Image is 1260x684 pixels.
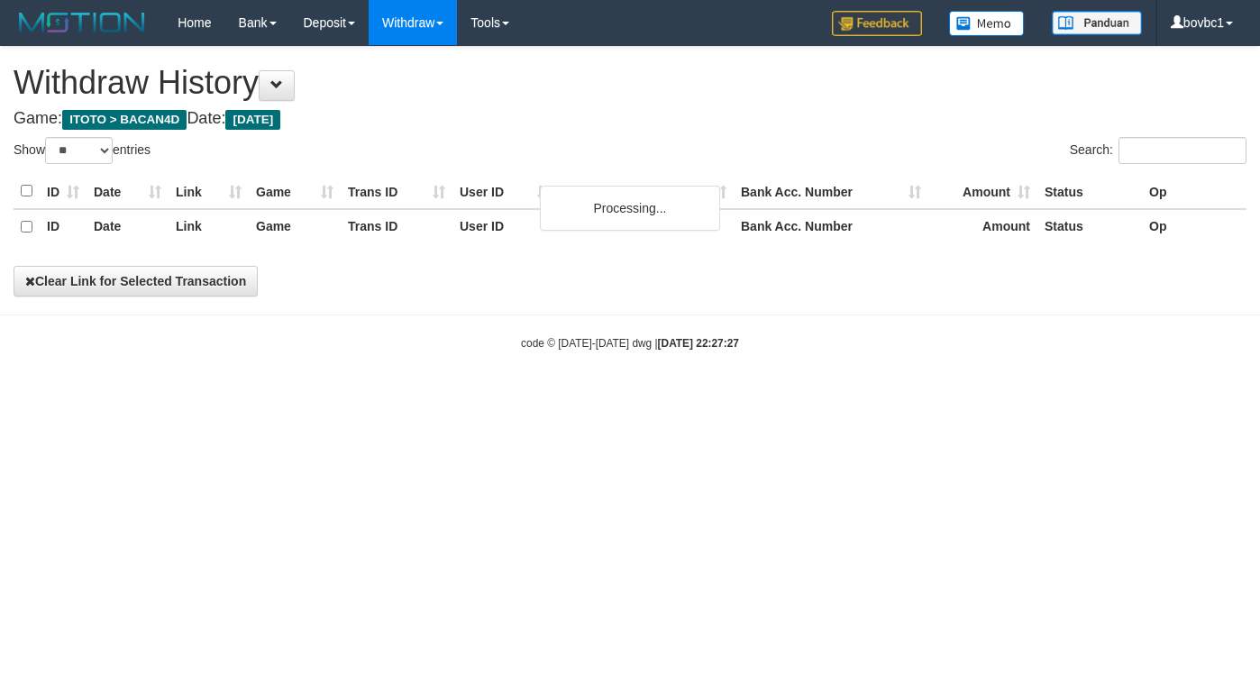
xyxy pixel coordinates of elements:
span: [DATE] [225,110,280,130]
th: Game [249,209,341,244]
label: Search: [1070,137,1246,164]
strong: [DATE] 22:27:27 [658,337,739,350]
th: Date [87,174,169,209]
th: Status [1037,209,1142,244]
label: Show entries [14,137,151,164]
img: MOTION_logo.png [14,9,151,36]
th: ID [40,174,87,209]
th: Amount [928,174,1037,209]
div: Processing... [540,186,720,231]
th: Bank Acc. Number [734,174,928,209]
small: code © [DATE]-[DATE] dwg | [521,337,739,350]
input: Search: [1118,137,1246,164]
th: Op [1142,174,1246,209]
h4: Game: Date: [14,110,1246,128]
th: Bank Acc. Name [557,174,734,209]
th: Trans ID [341,174,452,209]
th: Link [169,209,249,244]
h1: Withdraw History [14,65,1246,101]
th: Status [1037,174,1142,209]
button: Clear Link for Selected Transaction [14,266,258,296]
th: Date [87,209,169,244]
th: Trans ID [341,209,452,244]
span: ITOTO > BACAN4D [62,110,187,130]
th: Amount [928,209,1037,244]
select: Showentries [45,137,113,164]
th: Op [1142,209,1246,244]
th: Bank Acc. Number [734,209,928,244]
th: User ID [452,209,557,244]
th: User ID [452,174,557,209]
th: Link [169,174,249,209]
img: Feedback.jpg [832,11,922,36]
th: Game [249,174,341,209]
th: ID [40,209,87,244]
img: panduan.png [1052,11,1142,35]
img: Button%20Memo.svg [949,11,1025,36]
